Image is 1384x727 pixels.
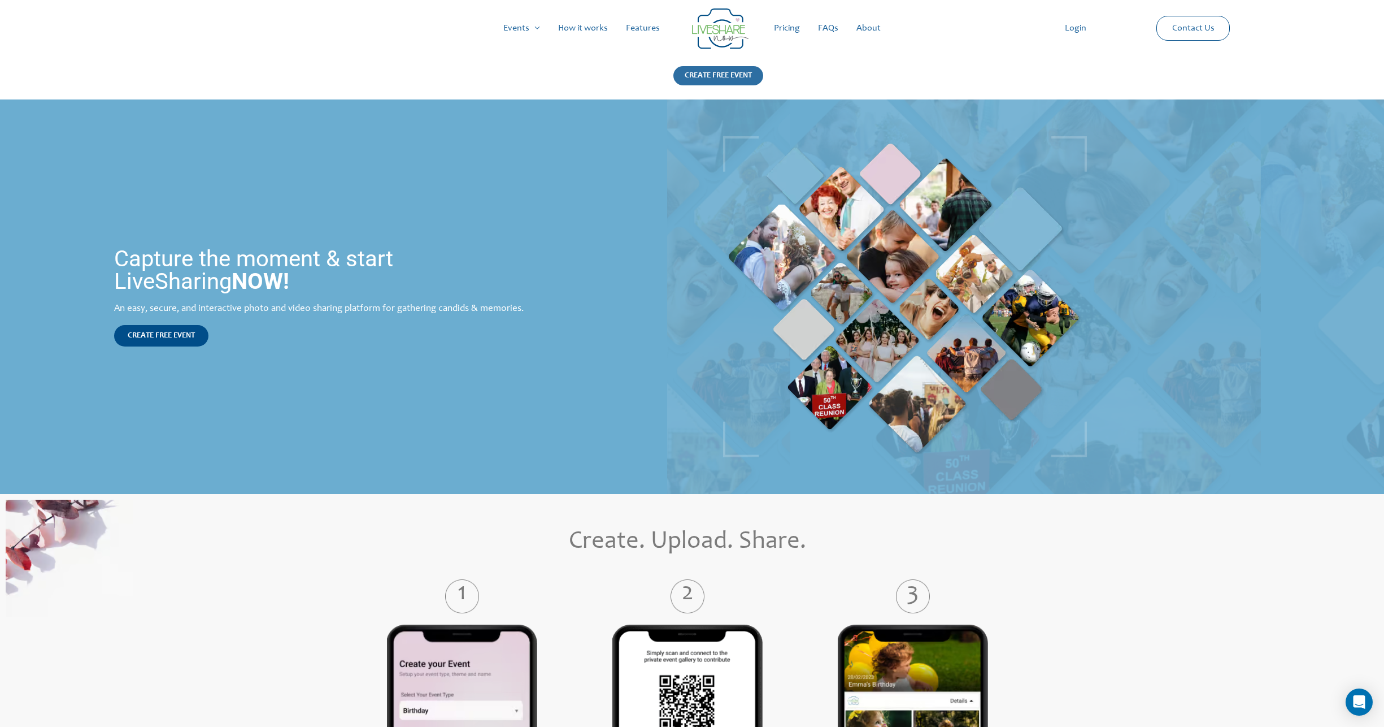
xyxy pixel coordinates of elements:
[128,332,195,340] span: CREATE FREE EVENT
[1163,16,1224,40] a: Contact Us
[20,10,1364,46] nav: Site Navigation
[594,588,781,605] label: 2
[1056,10,1095,46] a: Login
[723,136,1087,457] img: LiveShare Moment | Live Photo Slideshow for Events | Create Free Events Album for Any Occasion
[232,268,289,295] strong: NOW!
[809,10,847,46] a: FAQs
[617,10,669,46] a: Features
[692,8,748,49] img: Group 14 | Live Photo Slideshow for Events | Create Free Events Album for Any Occasion
[114,248,549,293] h1: Capture the moment & start LiveSharing
[368,588,556,605] label: 1
[114,304,549,314] div: An easy, secure, and interactive photo and video sharing platform for gathering candids & memories.
[569,530,806,555] span: Create. Upload. Share.
[673,66,763,85] div: CREATE FREE EVENT
[765,10,809,46] a: Pricing
[494,10,549,46] a: Events
[549,10,617,46] a: How it works
[819,588,1007,605] label: 3
[6,500,133,617] img: home_create_updload_share_bg | Live Photo Slideshow for Events | Create Free Events Album for Any...
[673,66,763,99] a: CREATE FREE EVENT
[114,325,208,347] a: CREATE FREE EVENT
[847,10,890,46] a: About
[1346,689,1373,716] div: Open Intercom Messenger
